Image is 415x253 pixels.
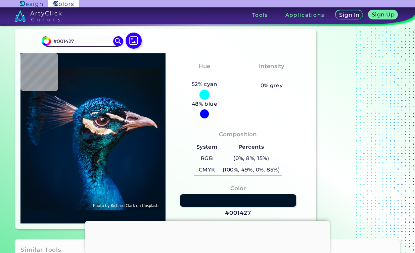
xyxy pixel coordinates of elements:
h4: Hue [198,61,210,71]
a: Sign In [337,11,362,19]
h5: 48% blue [189,100,220,108]
h3: Applications [285,12,325,17]
h5: System [194,142,220,153]
a: Sign Up [370,11,396,19]
h5: Sign In [340,12,359,17]
h3: Vibrant [257,72,286,80]
img: icon picture [126,33,142,49]
iframe: Advertisement [319,13,403,232]
h5: Percents [220,142,282,153]
img: icon search [113,36,123,46]
h4: Intensity [259,61,284,71]
h3: Cyan-Blue [185,72,223,80]
img: ArtyClick Design logo [20,1,42,7]
iframe: Advertisement [85,221,330,251]
h5: (100%, 49%, 0%, 85%) [220,164,282,175]
h4: Color [230,184,246,193]
h5: 0% grey [261,81,283,90]
img: logo_artyclick_colors_white.svg [14,10,62,22]
h4: Composition [219,130,257,139]
h5: RGB [194,153,220,164]
input: type color.. [51,37,113,46]
h5: 52% cyan [189,80,220,89]
h3: Tools [252,12,268,17]
h5: CMYK [194,164,220,175]
h3: #001427 [225,209,251,217]
img: img_pavlin.jpg [24,57,162,220]
h5: Sign Up [373,12,394,17]
h5: (0%, 8%, 15%) [220,153,282,164]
